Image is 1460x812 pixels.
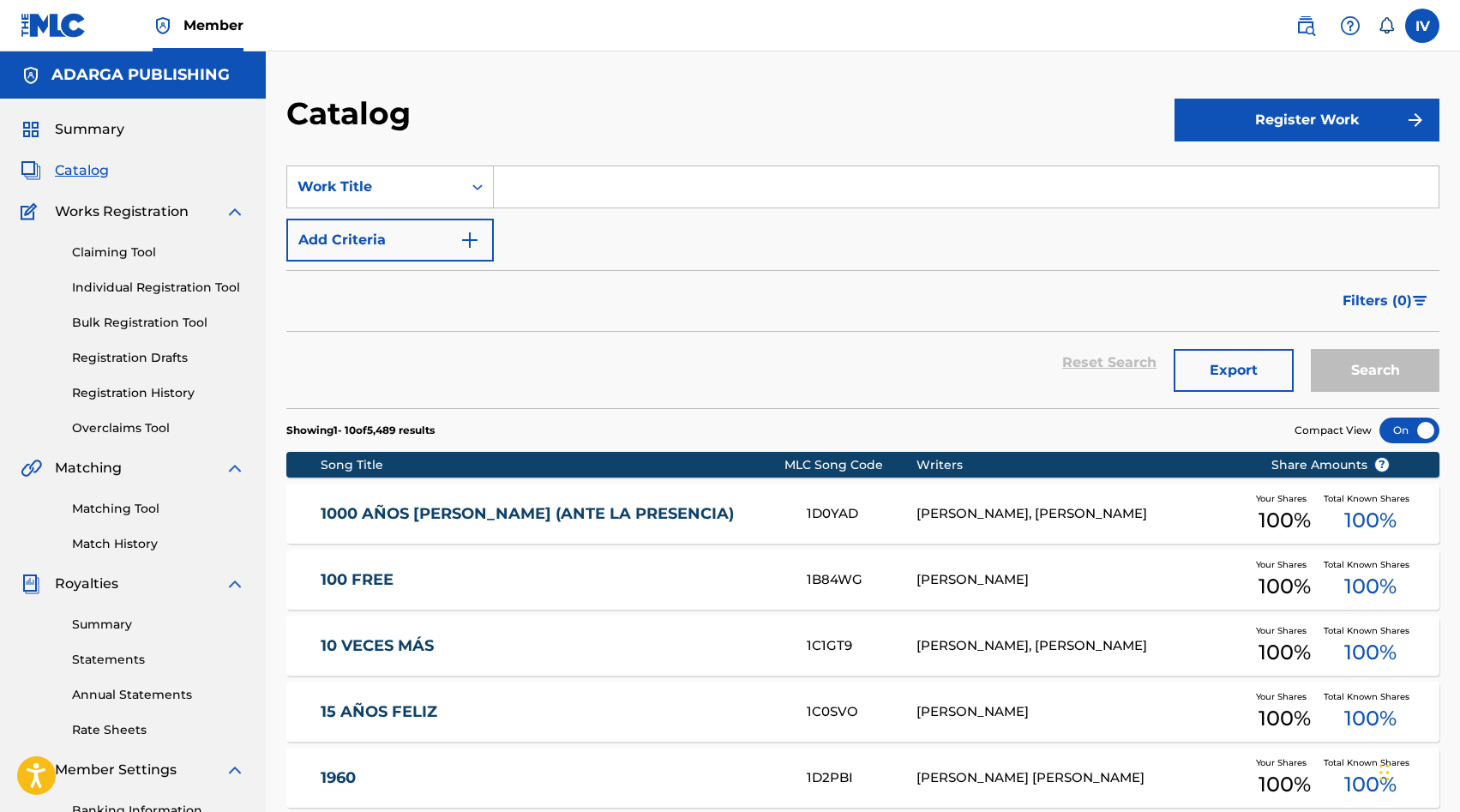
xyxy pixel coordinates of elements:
[1256,624,1313,637] span: Your Shares
[72,419,245,437] a: Overclaims Tool
[807,636,916,656] div: 1C1GT9
[72,349,245,367] a: Registration Drafts
[460,230,480,250] img: 9d2ae6d4665cec9f34b9.svg
[1174,349,1294,392] button: Export
[21,160,41,181] img: Catalog
[1405,9,1439,43] div: User Menu
[1344,703,1397,734] span: 100 %
[1256,492,1313,505] span: Your Shares
[1405,110,1426,130] img: f7272a7cc735f4ea7f67.svg
[1259,769,1311,800] span: 100 %
[1289,9,1323,43] a: Public Search
[321,504,784,524] a: 1000 AÑOS [PERSON_NAME] (ANTE LA PRESENCIA)
[1340,15,1361,36] img: help
[286,165,1439,408] form: Search Form
[807,702,916,722] div: 1C0SVO
[72,616,245,634] a: Summary
[72,314,245,332] a: Bulk Registration Tool
[21,458,42,478] img: Matching
[916,456,1245,474] div: Writers
[1324,690,1416,703] span: Total Known Shares
[1378,17,1395,34] div: Notifications
[225,574,245,594] img: expand
[1374,730,1460,812] div: Widget de chat
[1256,558,1313,571] span: Your Shares
[1259,637,1311,668] span: 100 %
[72,535,245,553] a: Match History
[321,702,784,722] a: 15 AÑOS FELIZ
[225,201,245,222] img: expand
[1256,756,1313,769] span: Your Shares
[286,94,419,133] h2: Catalog
[1379,747,1390,798] div: Arrastrar
[21,13,87,38] img: MLC Logo
[55,119,124,140] span: Summary
[1259,703,1311,734] span: 100 %
[55,760,177,780] span: Member Settings
[807,504,916,524] div: 1D0YAD
[1259,571,1311,602] span: 100 %
[21,160,109,181] a: CatalogCatalog
[297,177,452,197] div: Work Title
[916,504,1245,524] div: [PERSON_NAME], [PERSON_NAME]
[807,768,916,788] div: 1D2PBI
[1295,423,1372,438] span: Compact View
[1256,690,1313,703] span: Your Shares
[1295,15,1316,36] img: search
[21,201,43,222] img: Works Registration
[225,760,245,780] img: expand
[72,384,245,402] a: Registration History
[72,651,245,669] a: Statements
[286,423,435,438] p: Showing 1 - 10 of 5,489 results
[1344,505,1397,536] span: 100 %
[21,119,41,140] img: Summary
[72,244,245,262] a: Claiming Tool
[321,570,784,590] a: 100 FREE
[916,702,1245,722] div: [PERSON_NAME]
[1413,296,1427,306] img: filter
[51,65,230,85] h5: ADARGA PUBLISHING
[321,768,784,788] a: 1960
[784,456,916,474] div: MLC Song Code
[72,721,245,739] a: Rate Sheets
[916,636,1245,656] div: [PERSON_NAME], [PERSON_NAME]
[1374,730,1460,812] iframe: Chat Widget
[21,119,124,140] a: SummarySummary
[183,15,243,35] span: Member
[1324,624,1416,637] span: Total Known Shares
[1324,756,1416,769] span: Total Known Shares
[321,636,784,656] a: 10 VECES MÁS
[72,686,245,704] a: Annual Statements
[225,458,245,478] img: expand
[321,456,784,474] div: Song Title
[1324,492,1416,505] span: Total Known Shares
[1375,458,1389,472] span: ?
[55,201,189,222] span: Works Registration
[1332,280,1439,322] button: Filters (0)
[1344,571,1397,602] span: 100 %
[21,65,41,86] img: Accounts
[72,500,245,518] a: Matching Tool
[55,160,109,181] span: Catalog
[21,574,41,594] img: Royalties
[1344,769,1397,800] span: 100 %
[55,458,122,478] span: Matching
[55,574,118,594] span: Royalties
[72,279,245,297] a: Individual Registration Tool
[1344,637,1397,668] span: 100 %
[286,219,494,262] button: Add Criteria
[1175,99,1439,141] button: Register Work
[1343,291,1412,311] span: Filters ( 0 )
[1324,558,1416,571] span: Total Known Shares
[1259,505,1311,536] span: 100 %
[153,15,173,36] img: Top Rightsholder
[916,768,1245,788] div: [PERSON_NAME] [PERSON_NAME]
[916,570,1245,590] div: [PERSON_NAME]
[1333,9,1367,43] div: Help
[807,570,916,590] div: 1B84WG
[21,760,41,780] img: Member Settings
[1271,456,1390,474] span: Share Amounts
